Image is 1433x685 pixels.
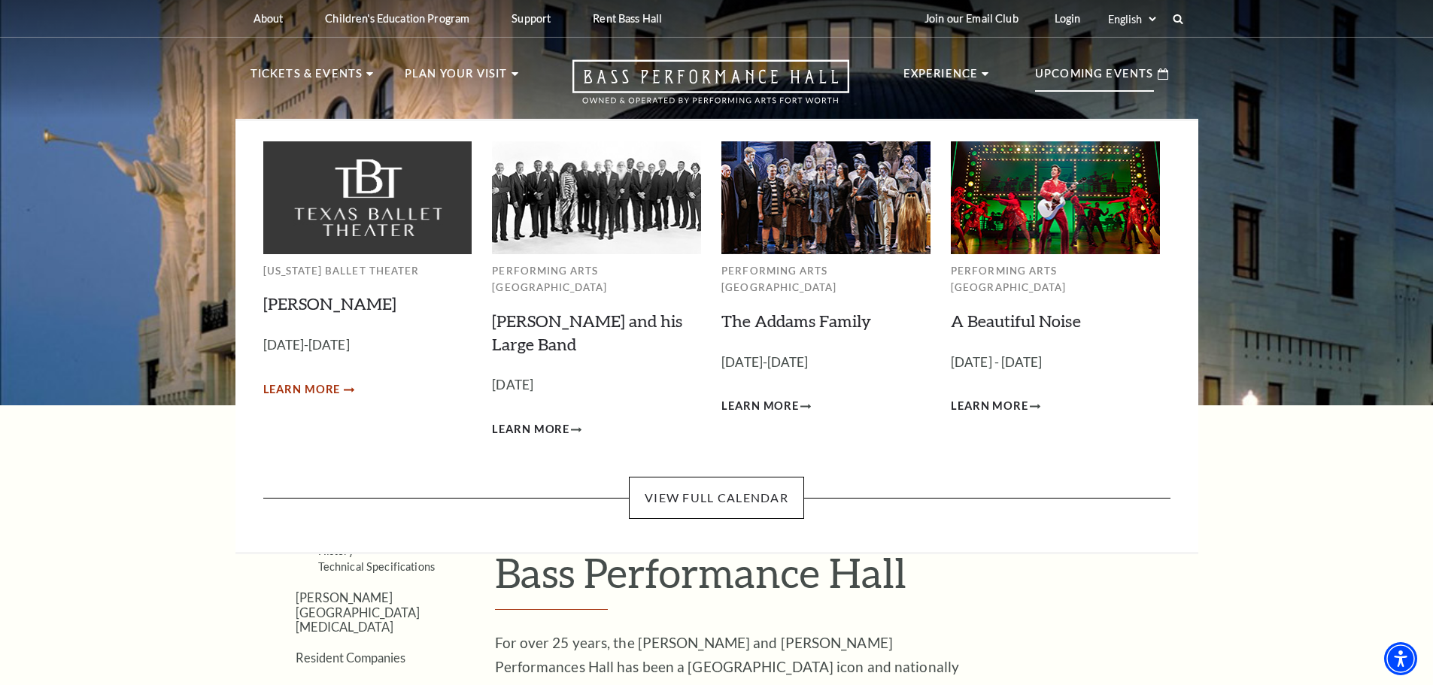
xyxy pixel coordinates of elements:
[629,477,804,519] a: View Full Calendar
[518,59,903,119] a: Open this option
[951,352,1160,374] p: [DATE] - [DATE]
[492,420,569,439] span: Learn More
[721,262,931,296] p: Performing Arts [GEOGRAPHIC_DATA]
[721,397,811,416] a: Learn More The Addams Family
[721,311,871,331] a: The Addams Family
[263,335,472,356] p: [DATE]-[DATE]
[296,590,420,634] a: [PERSON_NAME][GEOGRAPHIC_DATA][MEDICAL_DATA]
[492,420,581,439] a: Learn More Lyle Lovett and his Large Band
[492,311,682,354] a: [PERSON_NAME] and his Large Band
[263,380,341,399] span: Learn More
[263,293,396,314] a: [PERSON_NAME]
[296,650,405,665] a: Resident Companies
[951,397,1040,416] a: Learn More A Beautiful Noise
[492,141,701,253] img: Performing Arts Fort Worth
[254,12,284,25] p: About
[325,12,469,25] p: Children's Education Program
[951,397,1028,416] span: Learn More
[1105,12,1158,26] select: Select:
[951,141,1160,253] img: Performing Arts Fort Worth
[263,141,472,253] img: Texas Ballet Theater
[495,548,1183,610] h1: Bass Performance Hall
[492,374,701,396] p: [DATE]
[721,397,799,416] span: Learn More
[263,380,353,399] a: Learn More Peter Pan
[721,141,931,253] img: Performing Arts Fort Worth
[903,65,979,92] p: Experience
[951,311,1081,331] a: A Beautiful Noise
[1384,642,1417,675] div: Accessibility Menu
[318,560,435,573] a: Technical Specifications
[492,262,701,296] p: Performing Arts [GEOGRAPHIC_DATA]
[263,262,472,280] p: [US_STATE] Ballet Theater
[593,12,662,25] p: Rent Bass Hall
[250,65,363,92] p: Tickets & Events
[1035,65,1154,92] p: Upcoming Events
[721,352,931,374] p: [DATE]-[DATE]
[512,12,551,25] p: Support
[405,65,508,92] p: Plan Your Visit
[951,262,1160,296] p: Performing Arts [GEOGRAPHIC_DATA]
